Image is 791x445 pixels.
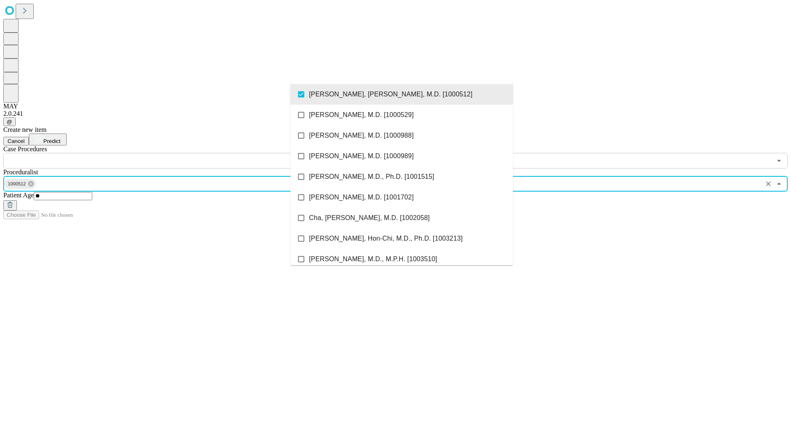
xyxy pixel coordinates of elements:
[3,137,29,145] button: Cancel
[3,126,47,133] span: Create new item
[5,179,29,189] span: 1000512
[3,145,47,152] span: Scheduled Procedure
[7,119,12,125] span: @
[7,138,25,144] span: Cancel
[43,138,60,144] span: Predict
[773,155,785,166] button: Open
[763,178,774,190] button: Clear
[773,178,785,190] button: Close
[309,110,414,120] span: [PERSON_NAME], M.D. [1000529]
[309,213,430,223] span: Cha, [PERSON_NAME], M.D. [1002058]
[309,151,414,161] span: [PERSON_NAME], M.D. [1000989]
[309,254,437,264] span: [PERSON_NAME], M.D., M.P.H. [1003510]
[5,179,36,189] div: 1000512
[309,192,414,202] span: [PERSON_NAME], M.D. [1001702]
[309,172,434,182] span: [PERSON_NAME], M.D., Ph.D. [1001515]
[309,131,414,141] span: [PERSON_NAME], M.D. [1000988]
[309,234,463,244] span: [PERSON_NAME], Hon-Chi, M.D., Ph.D. [1003213]
[3,117,16,126] button: @
[309,89,473,99] span: [PERSON_NAME], [PERSON_NAME], M.D. [1000512]
[3,110,788,117] div: 2.0.241
[29,133,67,145] button: Predict
[3,169,38,176] span: Proceduralist
[3,192,34,199] span: Patient Age
[3,103,788,110] div: MAY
